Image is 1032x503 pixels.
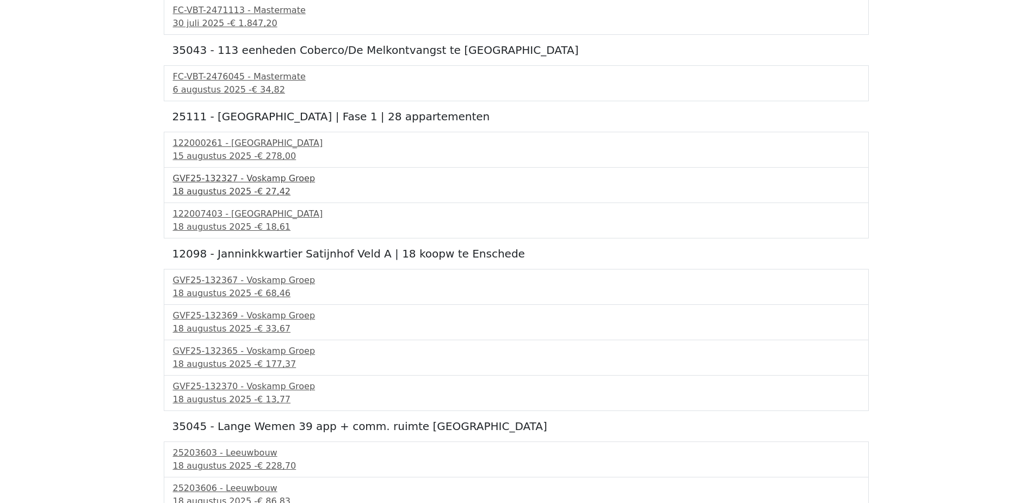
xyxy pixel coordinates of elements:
[173,150,860,163] div: 15 augustus 2025 -
[173,446,860,459] div: 25203603 - Leeuwbouw
[173,70,860,96] a: FC-VBT-2476045 - Mastermate6 augustus 2025 -€ 34,82
[173,446,860,473] a: 25203603 - Leeuwbouw18 augustus 2025 -€ 228,70
[173,220,860,234] div: 18 augustus 2025 -
[173,309,860,335] a: GVF25-132369 - Voskamp Groep18 augustus 2025 -€ 33,67
[173,287,860,300] div: 18 augustus 2025 -
[173,380,860,393] div: GVF25-132370 - Voskamp Groep
[173,185,860,198] div: 18 augustus 2025 -
[173,459,860,473] div: 18 augustus 2025 -
[173,274,860,287] div: GVF25-132367 - Voskamp Groep
[173,137,860,150] div: 122000261 - [GEOGRAPHIC_DATA]
[257,394,291,404] span: € 13,77
[257,222,291,232] span: € 18,61
[172,44,860,57] h5: 35043 - 113 eenheden Coberco/De Melkontvangst te [GEOGRAPHIC_DATA]
[173,345,860,371] a: GVF25-132365 - Voskamp Groep18 augustus 2025 -€ 177,37
[257,186,291,197] span: € 27,42
[172,247,860,260] h5: 12098 - Janninkkwartier Satijnhof Veld A | 18 koopw te Enschede
[172,110,860,123] h5: 25111 - [GEOGRAPHIC_DATA] | Fase 1 | 28 appartementen
[173,207,860,234] a: 122007403 - [GEOGRAPHIC_DATA]18 augustus 2025 -€ 18,61
[173,207,860,220] div: 122007403 - [GEOGRAPHIC_DATA]
[257,323,291,334] span: € 33,67
[173,358,860,371] div: 18 augustus 2025 -
[173,345,860,358] div: GVF25-132365 - Voskamp Groep
[173,137,860,163] a: 122000261 - [GEOGRAPHIC_DATA]15 augustus 2025 -€ 278,00
[173,322,860,335] div: 18 augustus 2025 -
[173,83,860,96] div: 6 augustus 2025 -
[173,380,860,406] a: GVF25-132370 - Voskamp Groep18 augustus 2025 -€ 13,77
[173,309,860,322] div: GVF25-132369 - Voskamp Groep
[257,461,296,471] span: € 228,70
[173,4,860,30] a: FC-VBT-2471113 - Mastermate30 juli 2025 -€ 1.847,20
[257,288,291,298] span: € 68,46
[230,18,277,28] span: € 1.847,20
[173,17,860,30] div: 30 juli 2025 -
[257,151,296,161] span: € 278,00
[173,393,860,406] div: 18 augustus 2025 -
[257,359,296,369] span: € 177,37
[173,172,860,198] a: GVF25-132327 - Voskamp Groep18 augustus 2025 -€ 27,42
[173,172,860,185] div: GVF25-132327 - Voskamp Groep
[173,4,860,17] div: FC-VBT-2471113 - Mastermate
[252,84,285,95] span: € 34,82
[173,274,860,300] a: GVF25-132367 - Voskamp Groep18 augustus 2025 -€ 68,46
[172,420,860,433] h5: 35045 - Lange Wemen 39 app + comm. ruimte [GEOGRAPHIC_DATA]
[173,70,860,83] div: FC-VBT-2476045 - Mastermate
[173,482,860,495] div: 25203606 - Leeuwbouw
